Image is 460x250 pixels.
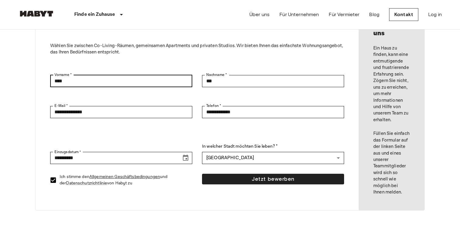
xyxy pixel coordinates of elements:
[249,11,270,18] a: Über uns
[206,72,227,77] label: Nachname *
[202,143,344,150] label: In welcher Stadt möchten Sie leben? *
[373,45,410,123] p: Ein Haus zu finden, kann eine entmutigende und frustrierende Erfahrung sein. Zögern Sie nicht, un...
[74,11,115,18] p: Finde ein Zuhause
[179,152,192,164] button: Choose date, selected date is Sep 27, 2025
[18,11,55,17] img: Habyt
[202,174,344,184] button: Jetzt bewerben
[428,11,442,18] a: Log in
[373,130,410,195] p: Füllen Sie einfach das Formular auf der linken Seite aus und eines unserer Teammitglieder wird si...
[202,152,344,164] div: [GEOGRAPHIC_DATA]
[54,103,68,108] label: E-Mail *
[54,149,81,155] label: Einzugsdatum
[89,174,160,180] a: Allgemeinen Geschäftsbedingungen
[329,11,359,18] a: Für Vermieter
[50,43,344,56] p: Wählen Sie zwischen Co-Living-Räumen, gemeinsamen Apartments und privaten Studios. Wir bieten Ihn...
[60,174,187,187] p: Ich stimme den und der von Habyt zu
[206,103,221,108] label: Telefon *
[54,72,72,77] label: Vorname *
[279,11,319,18] a: Für Unternehmen
[369,11,379,18] a: Blog
[389,8,418,21] a: Kontakt
[66,180,107,186] a: Datenschutzrichtlinie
